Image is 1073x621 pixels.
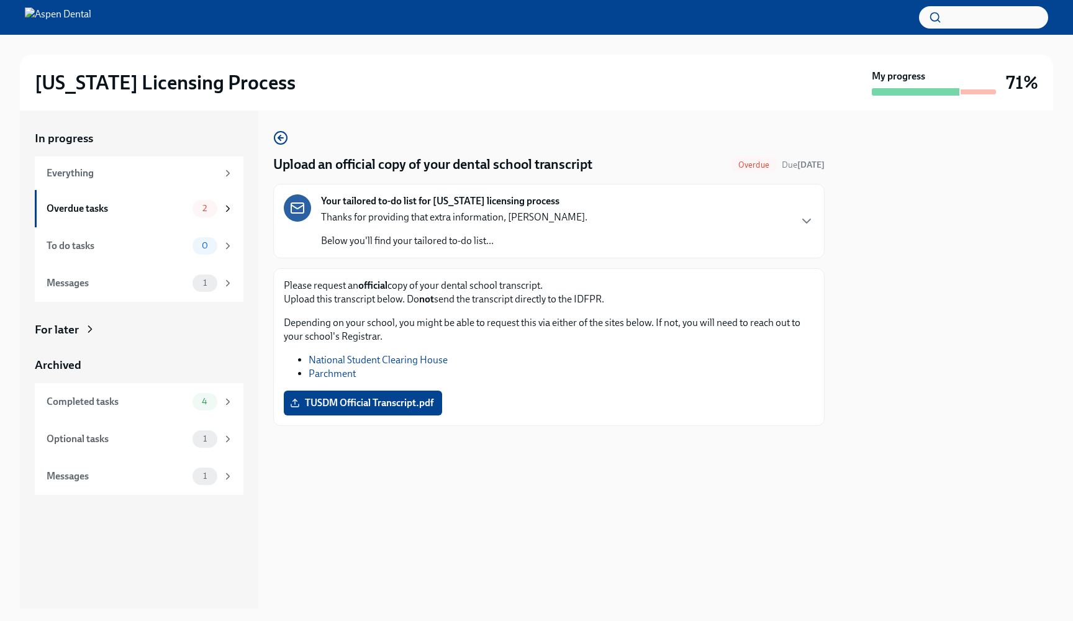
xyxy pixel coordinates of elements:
div: Overdue tasks [47,202,188,215]
div: Completed tasks [47,395,188,409]
p: Thanks for providing that extra information, [PERSON_NAME]. [321,211,587,224]
a: Messages1 [35,265,243,302]
strong: official [358,279,387,291]
p: Below you'll find your tailored to-do list... [321,234,587,248]
span: 1 [196,278,214,288]
span: TUSDM Official Transcript.pdf [292,397,433,409]
strong: not [419,293,434,305]
a: Optional tasks1 [35,420,243,458]
strong: Your tailored to-do list for [US_STATE] licensing process [321,194,559,208]
div: Messages [47,469,188,483]
label: TUSDM Official Transcript.pdf [284,391,442,415]
div: To do tasks [47,239,188,253]
div: Everything [47,166,217,180]
span: 4 [194,397,215,406]
strong: [DATE] [797,160,825,170]
h3: 71% [1006,71,1038,94]
img: Aspen Dental [25,7,91,27]
span: 0 [194,241,215,250]
strong: My progress [872,70,925,83]
span: August 29th, 2025 10:00 [782,159,825,171]
a: National Student Clearing House [309,354,448,366]
span: Overdue [731,160,777,170]
span: 2 [195,204,214,213]
a: To do tasks0 [35,227,243,265]
p: Depending on your school, you might be able to request this via either of the sites below. If not... [284,316,814,343]
a: Archived [35,357,243,373]
h4: Upload an official copy of your dental school transcript [273,155,592,174]
p: Please request an copy of your dental school transcript. Upload this transcript below. Do send th... [284,279,814,306]
div: Messages [47,276,188,290]
a: Parchment [309,368,356,379]
span: 1 [196,434,214,443]
a: Overdue tasks2 [35,190,243,227]
div: For later [35,322,79,338]
span: 1 [196,471,214,481]
div: Optional tasks [47,432,188,446]
a: For later [35,322,243,338]
a: In progress [35,130,243,147]
span: Due [782,160,825,170]
h2: [US_STATE] Licensing Process [35,70,296,95]
a: Messages1 [35,458,243,495]
a: Everything [35,156,243,190]
a: Completed tasks4 [35,383,243,420]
